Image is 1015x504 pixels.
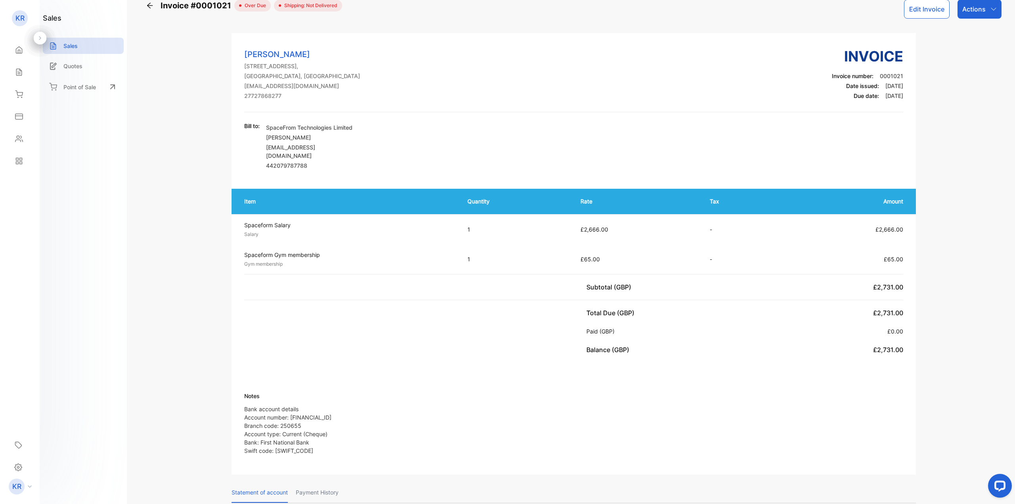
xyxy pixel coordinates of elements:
p: Salary [244,231,453,238]
span: £65.00 [884,256,903,263]
p: Notes [244,392,331,400]
span: £2,731.00 [873,309,903,317]
h1: sales [43,13,61,23]
p: Payment History [296,483,339,503]
p: Item [244,197,452,205]
p: 1 [467,255,565,263]
p: 27727868277 [244,92,360,100]
iframe: LiveChat chat widget [982,471,1015,504]
p: Spaceform Salary [244,221,453,229]
p: Balance (GBP) [586,345,632,355]
p: Statement of account [232,483,288,503]
p: - [710,225,769,234]
span: Date issued: [846,82,879,89]
p: Point of Sale [63,83,96,91]
span: Shipping: Not Delivered [281,2,337,9]
p: [PERSON_NAME] [244,48,360,60]
p: Sales [63,42,78,50]
p: 1 [467,225,565,234]
span: £2,666.00 [875,226,903,233]
p: - [710,255,769,263]
a: Sales [43,38,124,54]
p: [GEOGRAPHIC_DATA], [GEOGRAPHIC_DATA] [244,72,360,80]
p: Actions [962,4,986,14]
p: SpaceFrom Technologies Limited [266,123,357,132]
p: Rate [580,197,694,205]
p: Subtotal (GBP) [586,282,634,292]
span: 0001021 [880,73,903,79]
h3: Invoice [832,46,903,67]
p: Tax [710,197,769,205]
span: Invoice number: [832,73,873,79]
span: £2,731.00 [873,283,903,291]
p: KR [15,13,25,23]
a: Quotes [43,58,124,74]
p: Paid (GBP) [586,327,618,335]
p: [PERSON_NAME] [266,133,357,142]
span: [DATE] [885,82,903,89]
span: [DATE] [885,92,903,99]
span: £0.00 [887,328,903,335]
p: KR [12,481,21,492]
span: over due [241,2,266,9]
span: £2,731.00 [873,346,903,354]
p: 442079787788 [266,161,357,170]
p: [EMAIL_ADDRESS][DOMAIN_NAME] [266,143,357,160]
span: £2,666.00 [580,226,608,233]
p: Bank account details Account number: [FINANCIAL_ID] Branch code: 250655 Account type: Current (Ch... [244,405,331,455]
p: Quantity [467,197,565,205]
span: £65.00 [580,256,600,263]
a: Point of Sale [43,78,124,96]
p: Spaceform Gym membership [244,251,453,259]
p: Total Due (GBP) [586,308,638,318]
p: [STREET_ADDRESS], [244,62,360,70]
p: Bill to: [244,122,260,130]
p: [EMAIL_ADDRESS][DOMAIN_NAME] [244,82,360,90]
p: Amount [785,197,903,205]
p: Quotes [63,62,82,70]
p: Gym membership [244,261,453,268]
span: Due date: [854,92,879,99]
